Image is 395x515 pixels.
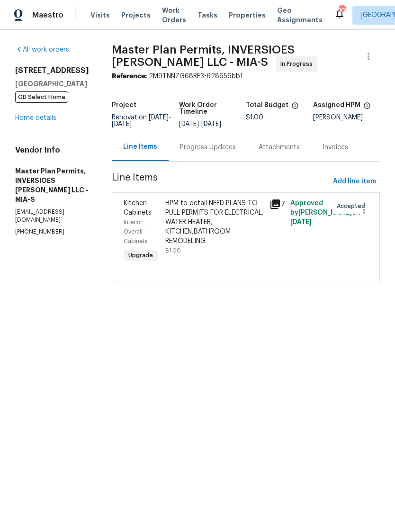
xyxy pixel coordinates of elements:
[280,59,316,69] span: In Progress
[179,121,221,127] span: -
[259,143,300,152] div: Attachments
[313,102,360,108] h5: Assigned HPM
[112,173,329,190] span: Line Items
[112,114,171,127] span: Renovation
[313,114,380,121] div: [PERSON_NAME]
[123,142,157,152] div: Line Items
[112,72,380,81] div: 2M9TNNZG68RE3-628656bb1
[112,102,136,108] h5: Project
[290,219,312,226] span: [DATE]
[246,102,288,108] h5: Total Budget
[323,143,348,152] div: Invoices
[124,219,147,244] span: Interior Overall - Cabinets
[291,102,299,114] span: The total cost of line items that have been proposed by Opendoor. This sum includes line items th...
[15,115,56,121] a: Home details
[165,199,264,246] div: HPM to detail NEED PLANS TO PULL PERMITS FOR ELECTRICAL, WATER HEATER, KITCHEN,BATHROOM REMODELING
[179,102,246,115] h5: Work Order Timeline
[15,66,89,75] h2: [STREET_ADDRESS]
[229,10,266,20] span: Properties
[149,114,169,121] span: [DATE]
[339,6,345,15] div: 107
[90,10,110,20] span: Visits
[179,121,199,127] span: [DATE]
[15,91,68,103] span: OD Select Home
[125,251,157,260] span: Upgrade
[162,6,186,25] span: Work Orders
[32,10,63,20] span: Maestro
[201,121,221,127] span: [DATE]
[290,200,360,226] span: Approved by [PERSON_NAME] on
[15,46,69,53] a: All work orders
[112,44,295,68] span: Master Plan Permits, INVERSIOES [PERSON_NAME] LLC - MIA-S
[15,228,89,236] p: [PHONE_NUMBER]
[329,173,380,190] button: Add line item
[112,114,171,127] span: -
[277,6,323,25] span: Geo Assignments
[363,102,371,114] span: The hpm assigned to this work order.
[337,201,369,211] span: Accepted
[112,73,147,80] b: Reference:
[15,79,89,89] h5: [GEOGRAPHIC_DATA]
[112,121,132,127] span: [DATE]
[246,114,263,121] span: $1.00
[15,208,89,224] p: [EMAIL_ADDRESS][DOMAIN_NAME]
[180,143,236,152] div: Progress Updates
[121,10,151,20] span: Projects
[15,166,89,204] h5: Master Plan Permits, INVERSIOES [PERSON_NAME] LLC - MIA-S
[197,12,217,18] span: Tasks
[165,248,181,253] span: $1.00
[124,200,152,216] span: Kitchen Cabinets
[333,176,376,188] span: Add line item
[269,199,285,210] div: 7
[15,145,89,155] h4: Vendor Info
